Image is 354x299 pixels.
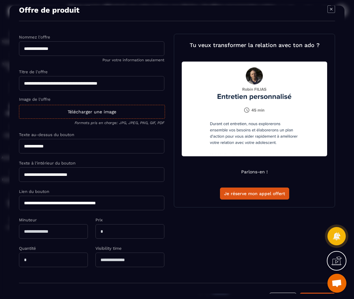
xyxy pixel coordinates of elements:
label: Quantité [19,246,36,250]
p: Offre de produit [19,5,79,14]
label: Image de l'offre [19,97,51,101]
label: Texte à l'intérieur du bouton [19,160,76,165]
p: Formats pris en charge: JPG, JPEG, PNG, GIF, PDF [19,120,164,125]
p: Tu veux transformer la relation avec ton ado ? [190,41,320,48]
label: Lien du bouton [19,189,49,194]
p: Parlons-en ! [241,169,268,174]
label: Visibility time [95,246,122,250]
div: Ouvrir le chat [327,274,346,293]
label: Titre de l'offre [19,69,48,74]
label: Prix [95,217,103,222]
label: Nommez l'offre [19,34,50,39]
div: Télécharger une image [19,105,165,118]
label: Minuteur [19,217,37,222]
p: Pour votre information seulement [19,57,164,62]
label: Texte au-dessus du bouton [19,132,74,137]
